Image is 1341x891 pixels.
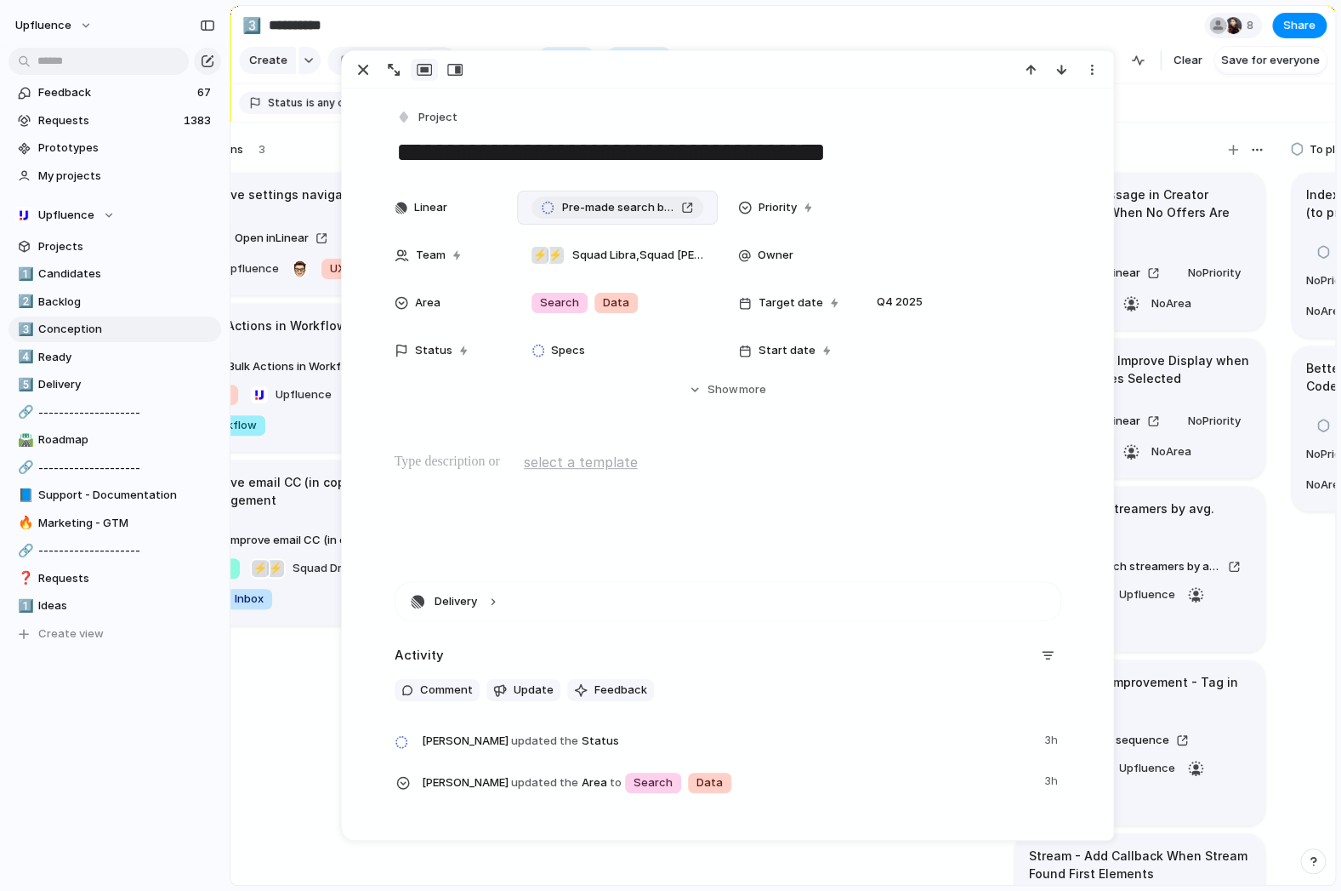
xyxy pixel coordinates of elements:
span: Upfluence [1119,586,1175,603]
button: Comment [395,679,480,701]
div: 2️⃣ [18,292,30,311]
span: Projects [38,238,215,255]
span: Backlog [38,294,215,311]
button: 🔗 [15,542,32,559]
span: Priority [759,199,797,216]
button: Inbox [222,585,276,613]
a: Requests1383 [9,108,221,134]
span: Conception [38,321,215,338]
a: 🔥Marketing - GTM [9,511,221,536]
span: 3h [1044,769,1061,790]
span: Workflow [206,417,257,434]
div: Filter Twitch streamers by avg. viewersFilter Twitch streamers by avg. viewersNoPriorityUpfluence... [1014,487,1264,652]
span: Bulk Actions in Workflow [228,358,360,375]
span: Search [634,774,673,791]
h1: Bulk Actions in Workflow [197,317,347,335]
span: Roadmap [38,431,215,448]
button: UX/UI [317,255,372,283]
a: ❓Requests [9,566,221,591]
span: Target date [759,294,823,311]
a: 🔗-------------------- [9,400,221,426]
span: select a template [524,452,638,472]
div: ⚡ [547,247,564,264]
div: 1️⃣ [18,597,30,616]
a: 3️⃣Conception [9,317,221,342]
button: Upfluence [9,203,221,228]
button: Create view [9,621,221,647]
div: 📘Support - Documentation [9,483,221,508]
div: Improve email CC (in copy) managementImprove email CC (in copy) managementNext⚡⚡Squad Draco,Produ... [183,460,433,625]
span: Ideas [38,597,215,614]
span: Open in Linear [235,230,309,247]
button: NoArea [1147,438,1196,465]
button: 🛣️ [15,431,32,448]
a: Bulk Actions in Workflow [197,356,389,378]
a: Projects [9,234,221,260]
div: 🛣️ [18,431,30,450]
span: Status [422,728,1034,752]
button: Linear [1050,48,1116,73]
span: Project [418,109,457,126]
span: No Priority [1188,414,1241,427]
div: 🔥 Follow-up improvement - Tag in the sequenceTag in the sequenceNoPriorityUpfluenceNoArea [1014,660,1264,825]
span: Candidates [38,266,215,283]
div: 3️⃣ [18,320,30,340]
a: Feedback67 [9,80,221,106]
a: 2️⃣Backlog [9,289,221,315]
button: ⚡⚡Squad Draco,Product [247,555,413,582]
span: No Priority [1188,266,1241,279]
span: Clear [1173,52,1202,69]
span: Requests [38,570,215,587]
span: No Area [1151,296,1191,310]
button: 🔗 [15,404,32,421]
span: Linear [414,199,447,216]
span: -------------------- [38,460,215,477]
span: Requests [38,112,179,129]
span: Q4 2025 [872,292,927,312]
button: 2️⃣ [15,294,32,311]
button: Fields [464,47,529,74]
button: select a template [521,449,640,475]
button: Upfluence [1089,581,1179,608]
button: Showmore [395,374,1061,405]
span: Share [1283,17,1315,34]
div: 🔗 [18,403,30,422]
span: Ready [38,349,215,366]
span: Squad Libra , Squad [PERSON_NAME] [572,247,703,264]
a: 4️⃣Ready [9,345,221,370]
a: 🔗-------------------- [9,538,221,563]
span: No Area [1151,444,1191,458]
span: 3 [259,141,265,158]
div: ❓ [18,568,30,588]
button: Create [239,47,296,74]
span: is [306,95,315,111]
button: Upfluence [246,381,336,408]
span: [PERSON_NAME] [422,733,509,750]
div: 🔗 [18,458,30,477]
span: Feedback [594,682,647,699]
span: 8 [1247,17,1259,34]
span: Data [696,774,723,791]
button: 1️⃣ [15,266,32,283]
div: 1️⃣Ideas [9,593,221,619]
a: 5️⃣Delivery [9,372,221,397]
span: Update [514,682,554,699]
span: [PERSON_NAME] [422,774,509,791]
button: Update [486,679,560,701]
button: 5️⃣ [15,376,32,393]
span: Delivery [38,376,215,393]
div: 3️⃣ [242,14,261,37]
button: Upfluence [8,12,101,39]
span: Area [422,769,1034,795]
div: ⚡ [267,560,284,577]
div: ⚡ [252,560,269,577]
span: -------------------- [38,542,215,559]
a: 🛣️Roadmap [9,427,221,453]
button: Workflow [193,412,270,439]
h1: Stream - Add Callback When Stream Found First Elements [1029,847,1250,882]
div: Bulk Actions in WorkflowBulk Actions in WorkflowUpfluenceWorkflow [183,304,433,452]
